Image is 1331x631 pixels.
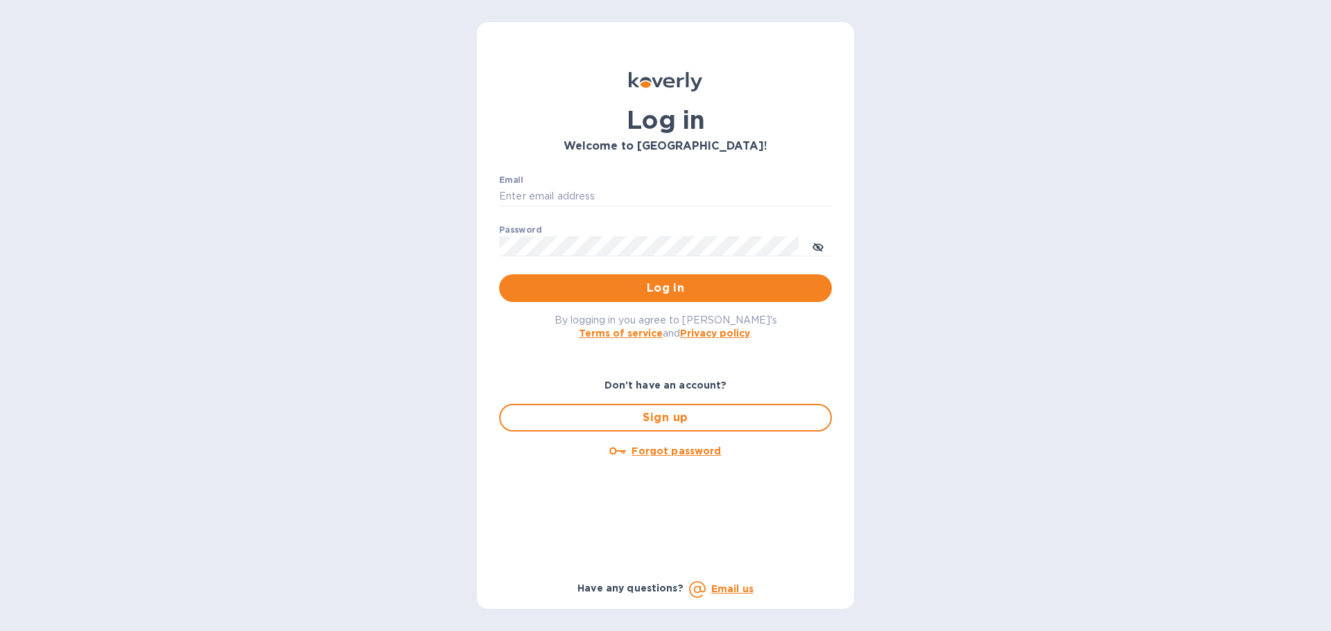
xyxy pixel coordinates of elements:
[577,583,684,594] b: Have any questions?
[604,380,727,391] b: Don't have an account?
[499,186,832,207] input: Enter email address
[555,314,777,339] span: By logging in you agree to [PERSON_NAME]'s and .
[632,445,721,456] u: Forgot password
[512,409,819,426] span: Sign up
[499,105,832,134] h1: Log in
[510,280,821,296] span: Log in
[804,232,832,260] button: toggle password visibility
[499,140,832,153] h3: Welcome to [GEOGRAPHIC_DATA]!
[499,176,523,184] label: Email
[499,404,832,432] button: Sign up
[711,583,754,594] a: Email us
[629,72,702,91] img: Koverly
[499,226,541,234] label: Password
[579,328,663,339] a: Terms of service
[680,328,750,339] a: Privacy policy
[499,274,832,302] button: Log in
